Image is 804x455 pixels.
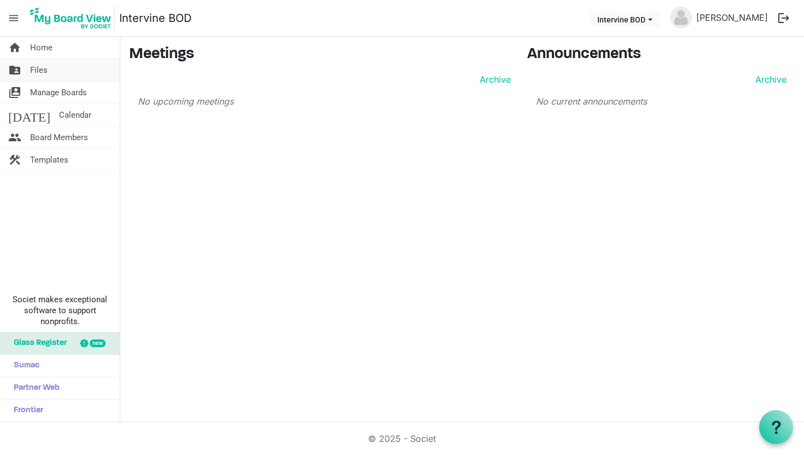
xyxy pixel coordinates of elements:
[475,73,511,86] a: Archive
[30,126,88,148] span: Board Members
[8,400,43,422] span: Frontier
[8,126,21,148] span: people
[59,104,91,126] span: Calendar
[30,59,48,81] span: Files
[751,73,786,86] a: Archive
[27,4,119,32] a: My Board View Logo
[8,82,21,103] span: switch_account
[670,7,692,28] img: no-profile-picture.svg
[30,37,53,59] span: Home
[30,149,68,171] span: Templates
[8,332,67,354] span: Glass Register
[129,45,511,64] h3: Meetings
[8,377,60,399] span: Partner Web
[5,294,115,327] span: Societ makes exceptional software to support nonprofits.
[8,37,21,59] span: home
[692,7,772,28] a: [PERSON_NAME]
[119,7,191,29] a: Intervine BOD
[8,149,21,171] span: construction
[8,59,21,81] span: folder_shared
[772,7,795,30] button: logout
[138,95,511,108] p: No upcoming meetings
[90,339,106,347] div: new
[8,104,50,126] span: [DATE]
[30,82,87,103] span: Manage Boards
[536,95,786,108] p: No current announcements
[368,433,436,444] a: © 2025 - Societ
[27,4,115,32] img: My Board View Logo
[590,11,660,27] button: Intervine BOD dropdownbutton
[527,45,795,64] h3: Announcements
[8,355,39,377] span: Sumac
[3,8,24,28] span: menu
